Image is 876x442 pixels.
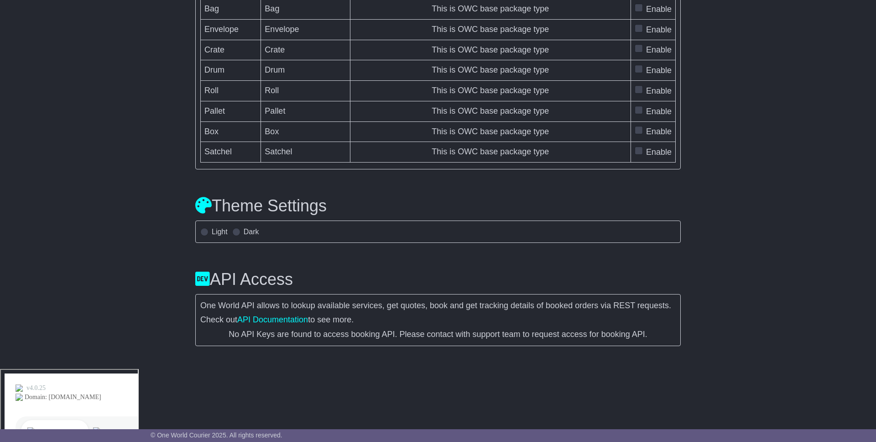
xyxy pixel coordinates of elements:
[212,227,228,236] label: Light
[261,121,350,142] td: Box
[15,24,22,31] img: website_grey.svg
[92,58,99,65] img: tab_keywords_by_traffic_grey.svg
[201,142,261,163] td: Satchel
[646,105,672,118] label: Enable
[201,19,261,40] td: Envelope
[350,121,631,142] td: This is OWC base package type
[201,121,261,142] td: Box
[24,24,100,31] div: Domain: [DOMAIN_NAME]
[646,44,672,56] label: Enable
[201,40,261,60] td: Crate
[195,270,681,289] h3: API Access
[350,101,631,121] td: This is OWC base package type
[195,197,681,215] h3: Theme Settings
[26,15,45,22] div: v 4.0.25
[261,40,350,60] td: Crate
[350,40,631,60] td: This is OWC base package type
[26,58,34,65] img: tab_domain_overview_orange.svg
[200,315,676,325] p: Check out to see more.
[237,315,308,324] a: API Documentation
[261,101,350,121] td: Pallet
[102,58,151,64] div: Keywords by Traffic
[244,227,259,236] label: Dark
[646,126,672,138] label: Enable
[350,81,631,101] td: This is OWC base package type
[261,142,350,163] td: Satchel
[646,24,672,36] label: Enable
[200,330,676,340] div: No API Keys are found to access booking API. Please contact with support team to request access f...
[646,146,672,158] label: Enable
[646,3,672,16] label: Enable
[350,19,631,40] td: This is OWC base package type
[201,60,261,81] td: Drum
[201,101,261,121] td: Pallet
[201,81,261,101] td: Roll
[646,85,672,97] label: Enable
[261,19,350,40] td: Envelope
[350,142,631,163] td: This is OWC base package type
[261,81,350,101] td: Roll
[646,64,672,77] label: Enable
[15,15,22,22] img: logo_orange.svg
[151,431,282,439] span: © One World Courier 2025. All rights reserved.
[350,60,631,81] td: This is OWC base package type
[200,301,676,311] p: One World API allows to lookup available services, get quotes, book and get tracking details of b...
[261,60,350,81] td: Drum
[36,58,82,64] div: Domain Overview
